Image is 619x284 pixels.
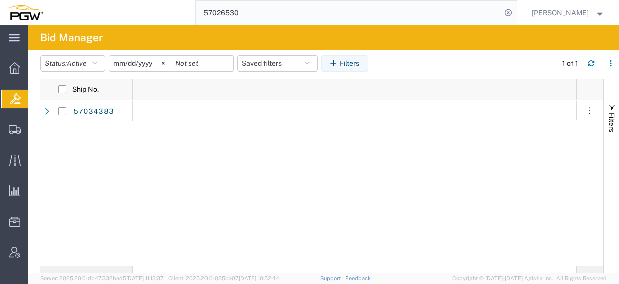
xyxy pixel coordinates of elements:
[171,56,233,71] input: Not set
[40,275,164,281] span: Server: 2025.20.0-db47332bad5
[321,55,368,72] button: Filters
[237,55,318,72] button: Saved filters
[40,55,105,72] button: Status:Active
[320,275,345,281] a: Support
[239,275,279,281] span: [DATE] 10:52:44
[7,5,43,20] img: logo
[72,85,99,93] span: Ship No.
[532,7,589,18] span: Jesse Dawson
[562,58,580,69] div: 1 of 1
[196,1,501,25] input: Search for shipment number, reference number
[345,275,371,281] a: Feedback
[608,113,616,132] span: Filters
[168,275,279,281] span: Client: 2025.20.0-035ba07
[452,274,607,283] span: Copyright © [DATE]-[DATE] Agistix Inc., All Rights Reserved
[73,104,114,120] a: 57034383
[531,7,605,19] button: [PERSON_NAME]
[67,59,87,67] span: Active
[126,275,164,281] span: [DATE] 11:13:37
[109,56,171,71] input: Not set
[40,25,103,50] h4: Bid Manager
